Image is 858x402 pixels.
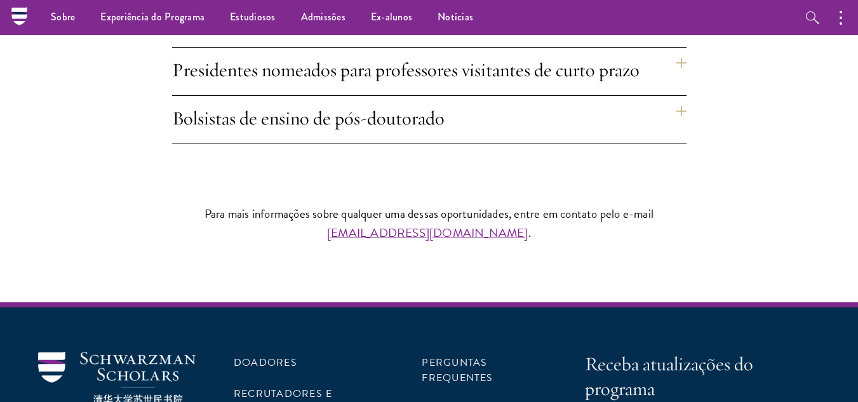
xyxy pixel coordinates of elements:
a: Perguntas frequentes [422,355,493,385]
font: Admissões [301,10,345,24]
font: . [528,224,531,242]
font: Receba atualizações do programa [585,352,753,401]
font: Notícias [438,10,473,24]
font: Estudiosos [230,10,276,24]
a: Doadores [234,355,297,370]
font: Sobre [51,10,75,24]
a: [EMAIL_ADDRESS][DOMAIN_NAME] [327,224,528,242]
font: Presidentes nomeados para professores visitantes de curto prazo [172,58,640,82]
font: Ex-alunos [371,10,412,24]
font: Experiência do Programa [100,10,204,24]
font: Para mais informações sobre qualquer uma dessas oportunidades, entre em contato pelo e-mail [204,204,654,223]
font: Bolsistas de ensino de pós-doutorado [172,106,445,130]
